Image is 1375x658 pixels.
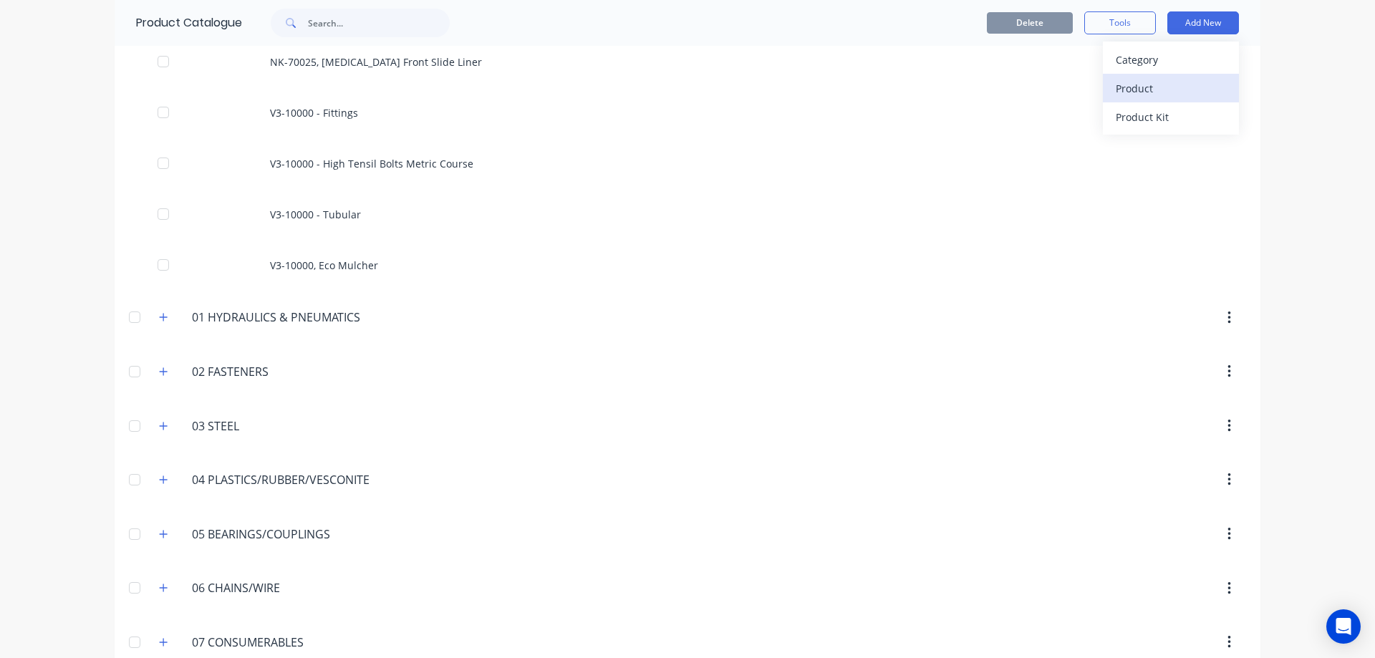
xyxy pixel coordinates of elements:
input: Enter category name [192,417,362,435]
input: Search... [308,9,450,37]
div: V3-10000 - Tubular [115,189,1260,240]
input: Enter category name [192,363,362,380]
input: Enter category name [192,579,362,596]
div: Product Kit [1116,107,1226,127]
div: Product [1116,78,1226,99]
input: Enter category name [192,526,362,543]
div: V3-10000 - Fittings [115,87,1260,138]
input: Enter category name [192,634,362,651]
button: Tools [1084,11,1156,34]
button: Product [1103,74,1239,102]
div: V3-10000 - High Tensil Bolts Metric Course [115,138,1260,189]
input: Enter category name [192,471,371,488]
button: Add New [1167,11,1239,34]
input: Enter category name [192,309,362,326]
div: Open Intercom Messenger [1326,609,1361,644]
div: Category [1116,49,1226,70]
button: Category [1103,45,1239,74]
button: Delete [987,12,1073,34]
div: NK-70025, [MEDICAL_DATA] Front Slide Liner [115,37,1260,87]
button: Product Kit [1103,102,1239,131]
div: V3-10000, Eco Mulcher [115,240,1260,291]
